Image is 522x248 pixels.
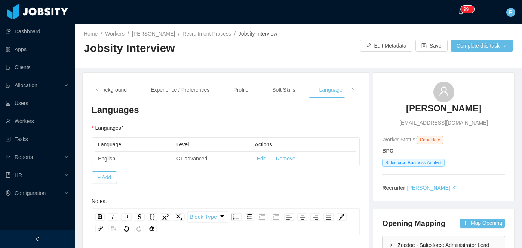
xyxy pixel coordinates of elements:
[186,211,230,223] div: rdw-block-control
[460,219,505,228] button: icon: plusMap Opening
[6,96,69,111] a: icon: robotUsers
[15,82,37,88] span: Allocation
[276,155,295,163] button: Remove
[284,213,294,221] div: Left
[128,31,129,37] span: /
[96,88,99,92] i: icon: left
[6,42,69,57] a: icon: appstoreApps
[145,225,158,232] div: rdw-remove-control
[108,225,119,232] div: Unlink
[92,125,126,131] label: Languages
[382,137,417,143] span: Worker Status:
[257,213,268,221] div: Indent
[92,198,110,204] label: Notes
[257,155,266,163] button: Edit
[407,185,450,191] a: [PERSON_NAME]
[451,40,513,52] button: Complete this taskicon: down
[84,41,298,56] h2: Jobsity Interview
[176,156,208,162] span: C1 advanced
[227,82,254,98] div: Profile
[92,104,360,116] h3: Languages
[84,31,98,37] a: Home
[6,172,11,178] i: icon: book
[95,225,105,232] div: Link
[15,172,22,178] span: HR
[94,225,120,232] div: rdw-link-control
[148,213,157,221] div: Monospace
[406,102,481,119] a: [PERSON_NAME]
[120,225,145,232] div: rdw-history-control
[145,82,215,98] div: Experience / Preferences
[176,141,189,147] span: Level
[92,171,117,183] button: + Add
[95,213,105,221] div: Bold
[132,31,175,37] a: [PERSON_NAME]
[187,211,228,223] div: rdw-dropdown
[122,225,131,232] div: Undo
[6,83,11,88] i: icon: solution
[239,31,277,37] span: Jobsity Interview
[255,141,272,147] span: Actions
[178,31,179,37] span: /
[98,141,121,147] span: Language
[415,40,448,52] button: icon: saveSave
[439,86,449,97] i: icon: user
[399,119,488,127] span: [EMAIL_ADDRESS][DOMAIN_NAME]
[231,213,242,221] div: Unordered
[6,114,69,129] a: icon: userWorkers
[15,190,46,196] span: Configuration
[15,154,33,160] span: Reports
[101,31,102,37] span: /
[245,213,254,221] div: Ordered
[6,154,11,160] i: icon: line-chart
[266,82,301,98] div: Soft Skills
[135,213,145,221] div: Strikethrough
[6,190,11,196] i: icon: setting
[105,31,125,37] a: Workers
[147,225,157,232] div: Remove
[6,132,69,147] a: icon: profileTasks
[6,24,69,39] a: icon: pie-chartDashboard
[417,136,443,144] span: Candidate
[351,88,355,92] i: icon: right
[271,213,281,221] div: Outdent
[382,185,407,191] strong: Recruiter:
[310,213,320,221] div: Right
[382,218,445,229] h4: Opening Mapping
[160,213,171,221] div: Superscript
[108,213,118,221] div: Italic
[297,213,307,221] div: Center
[92,209,360,235] div: rdw-toolbar
[482,9,488,15] i: icon: plus
[406,102,481,114] h3: [PERSON_NAME]
[234,31,236,37] span: /
[389,243,393,247] i: icon: right
[121,213,132,221] div: Underline
[283,211,335,223] div: rdw-textalign-control
[382,159,445,167] span: Salesforce Business Analyst
[6,60,69,75] a: icon: auditClients
[382,148,393,154] strong: BPO
[190,209,217,224] span: Block Type
[509,8,513,17] span: R
[174,213,185,221] div: Subscript
[452,185,457,190] i: icon: edit
[313,82,348,98] div: Language
[134,225,144,232] div: Redo
[94,211,186,223] div: rdw-inline-control
[461,6,474,13] sup: 247
[360,40,412,52] button: icon: editEdit Metadata
[335,211,348,223] div: rdw-color-picker
[323,213,334,221] div: Justify
[230,211,283,223] div: rdw-list-control
[458,9,464,15] i: icon: bell
[98,156,115,162] span: English
[93,82,133,98] div: Background
[182,31,231,37] a: Recruitment Process
[188,212,228,222] a: Block Type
